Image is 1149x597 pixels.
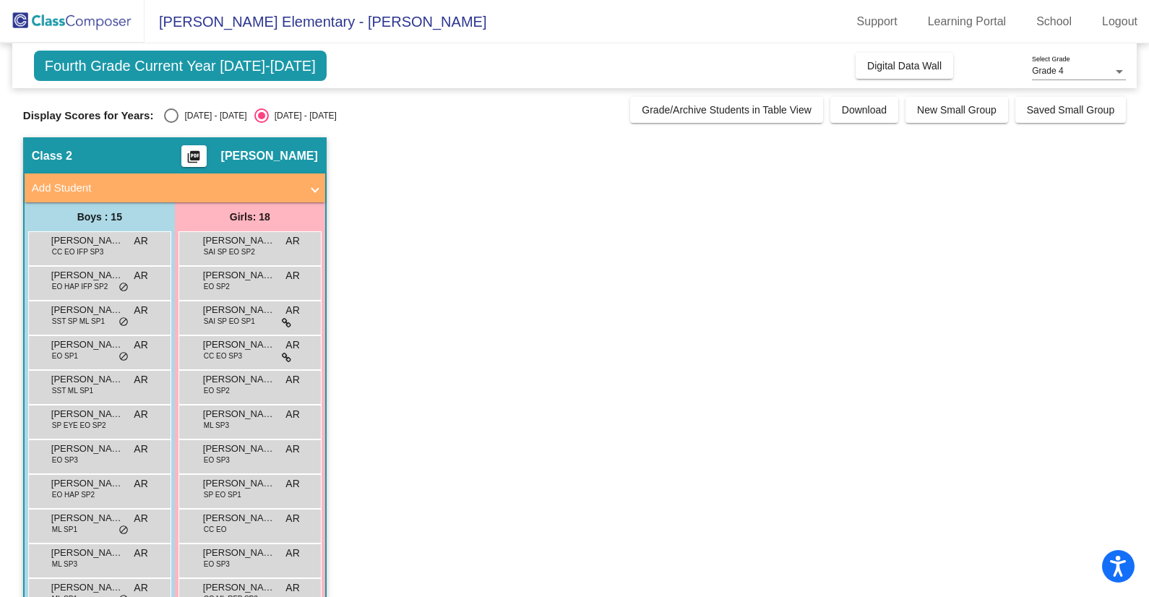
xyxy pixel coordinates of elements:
[119,317,129,328] span: do_not_disturb_alt
[119,351,129,363] span: do_not_disturb_alt
[204,455,230,465] span: EO SP3
[203,442,275,456] span: [PERSON_NAME][GEOGRAPHIC_DATA]
[1015,97,1126,123] button: Saved Small Group
[52,559,77,570] span: ML SP3
[867,60,942,72] span: Digital Data Wall
[1025,10,1083,33] a: School
[134,268,147,283] span: AR
[285,372,299,387] span: AR
[204,281,230,292] span: EO SP2
[134,233,147,249] span: AR
[221,149,318,163] span: [PERSON_NAME]
[51,372,124,387] span: [PERSON_NAME]
[51,511,124,525] span: [PERSON_NAME]
[203,546,275,560] span: [PERSON_NAME]
[51,442,124,456] span: [PERSON_NAME]
[916,10,1018,33] a: Learning Portal
[134,476,147,491] span: AR
[285,442,299,457] span: AR
[181,145,207,167] button: Print Students Details
[285,511,299,526] span: AR
[32,149,72,163] span: Class 2
[51,580,124,595] span: [PERSON_NAME]
[917,104,997,116] span: New Small Group
[204,385,230,396] span: EO SP2
[25,202,175,231] div: Boys : 15
[134,580,147,596] span: AR
[204,559,230,570] span: EO SP3
[51,338,124,352] span: [PERSON_NAME]
[204,420,229,431] span: ML SP3
[204,489,241,500] span: SP EO SP1
[52,246,104,257] span: CC EO IFP SP3
[1032,66,1063,76] span: Grade 4
[51,476,124,491] span: [PERSON_NAME]
[203,268,275,283] span: [PERSON_NAME]
[134,407,147,422] span: AR
[285,233,299,249] span: AR
[285,546,299,561] span: AR
[203,580,275,595] span: [PERSON_NAME]
[175,202,325,231] div: Girls: 18
[51,268,124,283] span: [PERSON_NAME]
[830,97,898,123] button: Download
[119,282,129,293] span: do_not_disturb_alt
[203,407,275,421] span: [PERSON_NAME]
[185,150,202,170] mat-icon: picture_as_pdf
[203,303,275,317] span: [PERSON_NAME]
[51,303,124,317] span: [PERSON_NAME]
[34,51,327,81] span: Fourth Grade Current Year [DATE]-[DATE]
[203,233,275,248] span: [PERSON_NAME]
[285,303,299,318] span: AR
[134,511,147,526] span: AR
[178,109,246,122] div: [DATE] - [DATE]
[52,281,108,292] span: EO HAP IFP SP2
[285,268,299,283] span: AR
[285,476,299,491] span: AR
[204,316,255,327] span: SAI SP EO SP1
[905,97,1008,123] button: New Small Group
[204,246,255,257] span: SAI SP EO SP2
[842,104,887,116] span: Download
[134,442,147,457] span: AR
[845,10,909,33] a: Support
[203,511,275,525] span: [PERSON_NAME]
[134,546,147,561] span: AR
[134,372,147,387] span: AR
[32,180,301,197] mat-panel-title: Add Student
[25,173,325,202] mat-expansion-panel-header: Add Student
[204,351,242,361] span: CC EO SP3
[134,338,147,353] span: AR
[164,108,336,123] mat-radio-group: Select an option
[203,338,275,352] span: [PERSON_NAME] [PERSON_NAME]
[52,420,106,431] span: SP EYE EO SP2
[285,580,299,596] span: AR
[52,351,78,361] span: EO SP1
[52,385,93,396] span: SST ML SP1
[269,109,337,122] div: [DATE] - [DATE]
[51,233,124,248] span: [PERSON_NAME]
[52,524,77,535] span: ML SP1
[203,476,275,491] span: [PERSON_NAME]
[1027,104,1114,116] span: Saved Small Group
[145,10,486,33] span: [PERSON_NAME] Elementary - [PERSON_NAME]
[203,372,275,387] span: [PERSON_NAME]
[51,407,124,421] span: [PERSON_NAME]
[23,109,154,122] span: Display Scores for Years:
[134,303,147,318] span: AR
[642,104,812,116] span: Grade/Archive Students in Table View
[52,316,105,327] span: SST SP ML SP1
[51,546,124,560] span: [PERSON_NAME]
[52,489,95,500] span: EO HAP SP2
[285,338,299,353] span: AR
[204,524,227,535] span: CC EO
[630,97,823,123] button: Grade/Archive Students in Table View
[52,455,78,465] span: EO SP3
[285,407,299,422] span: AR
[856,53,953,79] button: Digital Data Wall
[1090,10,1149,33] a: Logout
[119,525,129,536] span: do_not_disturb_alt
